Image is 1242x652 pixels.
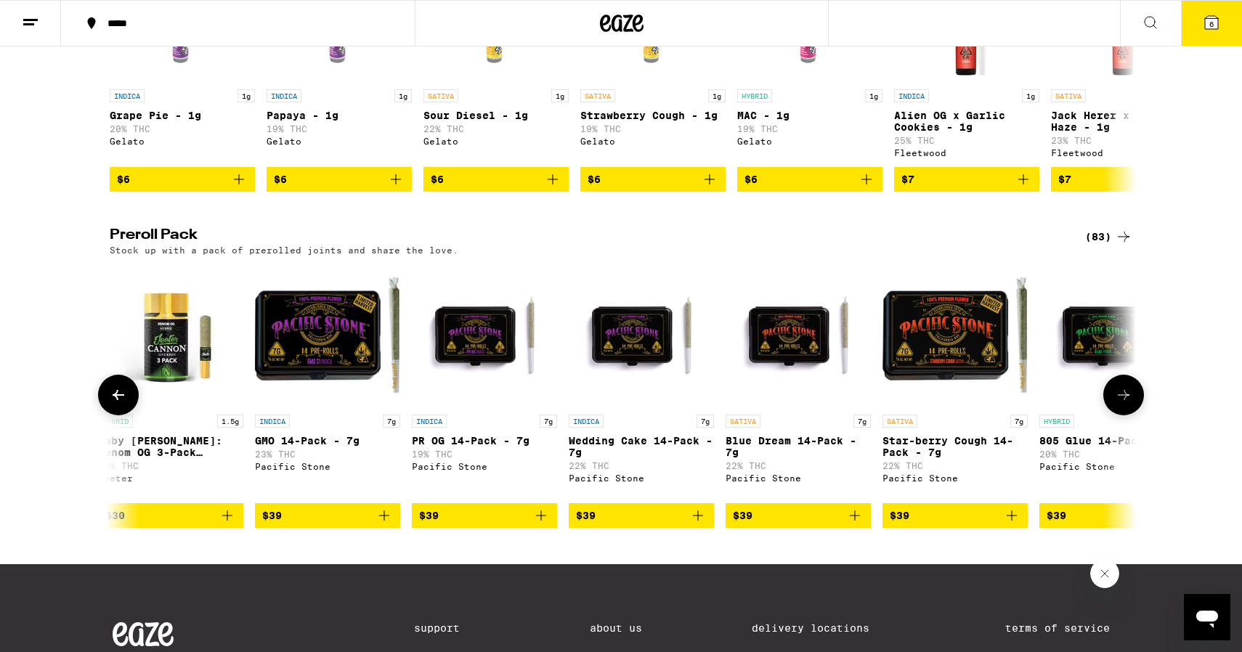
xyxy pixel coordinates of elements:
p: INDICA [267,89,301,102]
h2: Preroll Pack [110,228,1061,245]
button: Add to bag [255,503,400,528]
p: 22% THC [569,461,714,470]
button: Add to bag [580,167,726,192]
p: 19% THC [267,124,412,134]
span: $6 [117,174,130,185]
span: $6 [431,174,444,185]
p: Sour Diesel - 1g [423,110,569,121]
a: Open page for PR OG 14-Pack - 7g from Pacific Stone [412,262,557,503]
span: $6 [744,174,758,185]
button: Add to bag [1039,503,1185,528]
div: Pacific Stone [726,473,871,483]
a: Terms of Service [1005,622,1129,634]
p: Alien OG x Garlic Cookies - 1g [894,110,1039,133]
p: Stock up with a pack of prerolled joints and share the love. [110,245,458,255]
p: 1g [394,89,412,102]
p: 1g [551,89,569,102]
div: Gelato [423,136,569,146]
p: SATIVA [580,89,615,102]
span: $39 [1047,510,1066,521]
img: Pacific Stone - Blue Dream 14-Pack - 7g [726,262,871,407]
iframe: Close message [1090,559,1119,588]
span: $39 [419,510,439,521]
p: 805 Glue 14-Pack - 7g [1039,435,1185,447]
div: Gelato [110,136,255,146]
p: MAC - 1g [737,110,882,121]
p: PR OG 14-Pack - 7g [412,435,557,447]
div: Pacific Stone [412,462,557,471]
img: Pacific Stone - 805 Glue 14-Pack - 7g [1039,262,1185,407]
p: 19% THC [737,124,882,134]
a: Support [414,622,479,634]
a: Open page for 805 Glue 14-Pack - 7g from Pacific Stone [1039,262,1185,503]
div: Pacific Stone [1039,462,1185,471]
span: $7 [1058,174,1071,185]
p: SATIVA [882,415,917,428]
p: 7g [853,415,871,428]
p: 19% THC [412,449,557,459]
span: $30 [105,510,125,521]
p: 7g [383,415,400,428]
span: $39 [890,510,909,521]
p: 1g [238,89,255,102]
p: Wedding Cake 14-Pack - 7g [569,435,714,458]
div: Gelato [580,136,726,146]
p: Baby [PERSON_NAME]: Venom OG 3-Pack Infused - 1.5g [98,435,243,458]
div: Gelato [267,136,412,146]
p: SATIVA [423,89,458,102]
img: Pacific Stone - Star-berry Cough 14-Pack - 7g [882,262,1028,407]
p: SATIVA [726,415,760,428]
div: Pacific Stone [255,462,400,471]
p: HYBRID [1039,415,1074,428]
p: INDICA [110,89,145,102]
button: Add to bag [267,167,412,192]
p: 22% THC [882,461,1028,470]
img: Jeeter - Baby Cannon: Venom OG 3-Pack Infused - 1.5g [98,262,243,407]
div: Fleetwood [894,148,1039,158]
p: 20% THC [1039,449,1185,459]
button: Add to bag [882,503,1028,528]
span: $39 [733,510,752,521]
button: Add to bag [98,503,243,528]
p: 23% THC [255,449,400,459]
img: Pacific Stone - PR OG 14-Pack - 7g [412,262,557,407]
img: Pacific Stone - Wedding Cake 14-Pack - 7g [569,262,714,407]
p: 1.5g [217,415,243,428]
p: 22% THC [726,461,871,470]
p: Strawberry Cough - 1g [580,110,726,121]
a: (83) [1085,228,1132,245]
span: $6 [588,174,601,185]
button: Add to bag [737,167,882,192]
span: $39 [262,510,282,521]
span: $7 [901,174,914,185]
button: 6 [1181,1,1242,46]
button: Add to bag [1051,167,1196,192]
button: Add to bag [569,503,714,528]
p: INDICA [894,89,929,102]
a: Open page for Baby Cannon: Venom OG 3-Pack Infused - 1.5g from Jeeter [98,262,243,503]
span: $39 [576,510,596,521]
p: 7g [697,415,714,428]
a: Open page for GMO 14-Pack - 7g from Pacific Stone [255,262,400,503]
span: $6 [274,174,287,185]
button: Add to bag [894,167,1039,192]
p: 23% THC [1051,136,1196,145]
span: Hi. Need any help? [9,10,105,22]
p: 25% THC [894,136,1039,145]
span: 6 [1209,20,1214,28]
p: 22% THC [423,124,569,134]
button: Add to bag [726,503,871,528]
button: Add to bag [110,167,255,192]
p: INDICA [412,415,447,428]
iframe: Button to launch messaging window [1184,594,1230,640]
p: GMO 14-Pack - 7g [255,435,400,447]
a: About Us [590,622,642,634]
p: INDICA [255,415,290,428]
p: Star-berry Cough 14-Pack - 7g [882,435,1028,458]
p: Jack Herer x Blueberry Haze - 1g [1051,110,1196,133]
div: Pacific Stone [569,473,714,483]
button: Add to bag [412,503,557,528]
a: Delivery Locations [752,622,896,634]
button: Add to bag [423,167,569,192]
